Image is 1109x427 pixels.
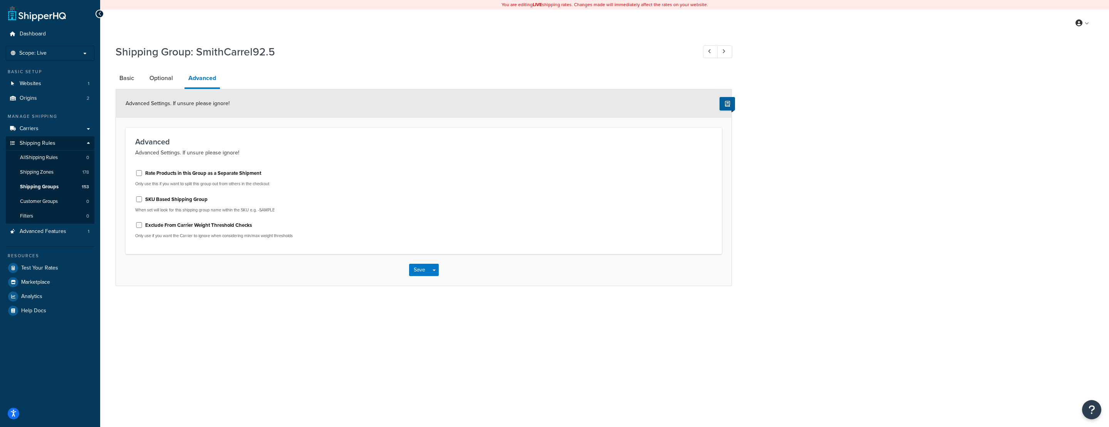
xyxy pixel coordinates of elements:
[21,279,50,286] span: Marketplace
[116,69,138,87] a: Basic
[6,290,94,303] a: Analytics
[20,140,55,147] span: Shipping Rules
[135,233,418,239] p: Only use if you want the Carrier to ignore when considering min/max weight thresholds
[6,261,94,275] a: Test Your Rates
[88,228,89,235] span: 1
[6,224,94,239] li: Advanced Features
[20,213,33,219] span: Filters
[20,184,59,190] span: Shipping Groups
[87,95,89,102] span: 2
[6,194,94,209] a: Customer Groups0
[116,44,689,59] h1: Shipping Group: SmithCarrel92.5
[6,165,94,179] a: Shipping Zones178
[6,304,94,318] a: Help Docs
[126,99,230,107] span: Advanced Settings. If unsure please ignore!
[19,50,47,57] span: Scope: Live
[6,113,94,120] div: Manage Shipping
[20,169,54,176] span: Shipping Zones
[86,198,89,205] span: 0
[146,69,177,87] a: Optional
[409,264,430,276] button: Save
[21,308,46,314] span: Help Docs
[6,194,94,209] li: Customer Groups
[6,27,94,41] a: Dashboard
[145,222,252,229] label: Exclude From Carrier Weight Threshold Checks
[20,126,39,132] span: Carriers
[21,265,58,271] span: Test Your Rates
[135,207,418,213] p: When set will look for this shipping group name within the SKU e.g. -SAMPLE
[20,198,58,205] span: Customer Groups
[135,181,418,187] p: Only use this if you want to split this group out from others in the checkout
[6,91,94,105] li: Origins
[6,180,94,194] li: Shipping Groups
[21,293,42,300] span: Analytics
[135,137,712,146] h3: Advanced
[145,196,208,203] label: SKU Based Shipping Group
[86,154,89,161] span: 0
[6,151,94,165] a: AllShipping Rules0
[6,77,94,91] li: Websites
[6,136,94,224] li: Shipping Rules
[6,69,94,75] div: Basic Setup
[86,213,89,219] span: 0
[6,180,94,194] a: Shipping Groups153
[6,275,94,289] a: Marketplace
[82,184,89,190] span: 153
[6,91,94,105] a: Origins2
[20,154,58,161] span: All Shipping Rules
[717,45,732,58] a: Next Record
[20,95,37,102] span: Origins
[6,77,94,91] a: Websites1
[6,209,94,223] li: Filters
[720,97,735,111] button: Show Help Docs
[135,148,712,157] p: Advanced Settings. If unsure please ignore!
[1082,400,1101,419] button: Open Resource Center
[6,224,94,239] a: Advanced Features1
[6,136,94,151] a: Shipping Rules
[6,209,94,223] a: Filters0
[185,69,220,89] a: Advanced
[88,80,89,87] span: 1
[82,169,89,176] span: 178
[145,170,261,177] label: Rate Products in this Group as a Separate Shipment
[6,122,94,136] a: Carriers
[6,165,94,179] li: Shipping Zones
[6,253,94,259] div: Resources
[703,45,718,58] a: Previous Record
[20,80,41,87] span: Websites
[20,228,66,235] span: Advanced Features
[20,31,46,37] span: Dashboard
[533,1,542,8] b: LIVE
